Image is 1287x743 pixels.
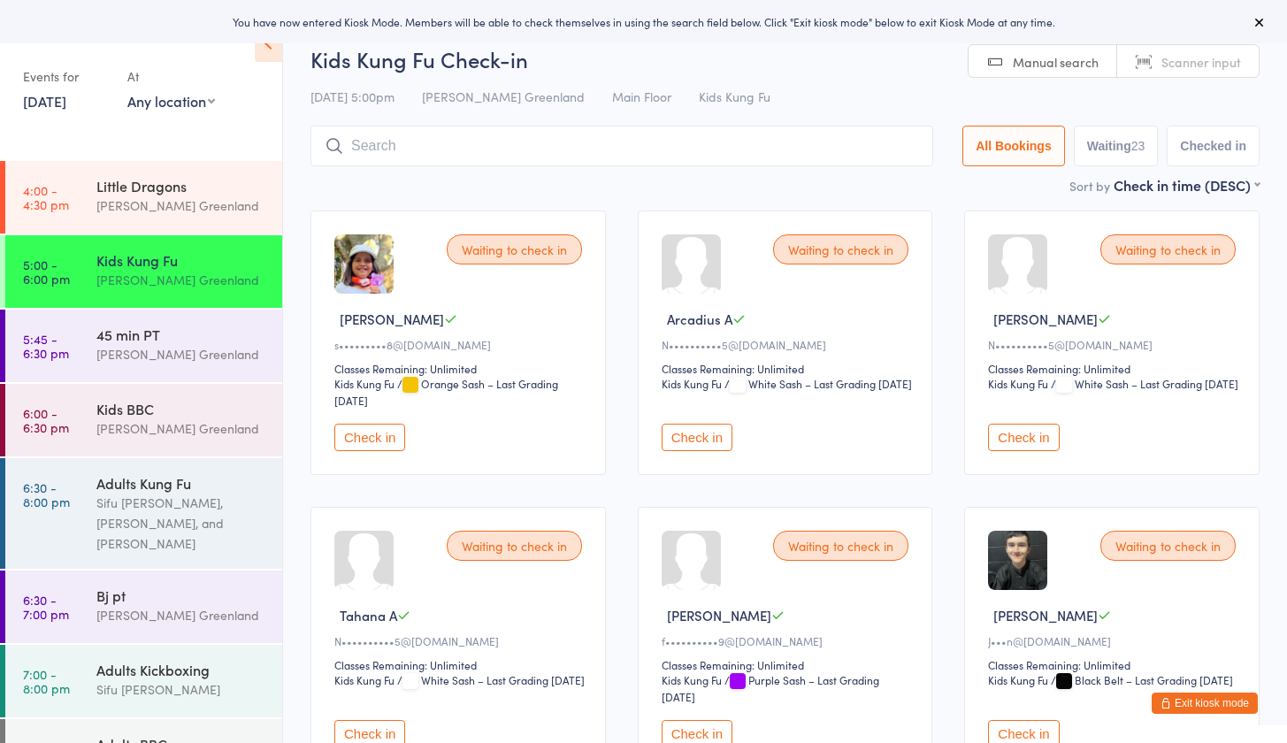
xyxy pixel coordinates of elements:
[23,62,110,91] div: Events for
[988,531,1047,590] img: image1724456396.png
[993,310,1098,328] span: [PERSON_NAME]
[96,195,267,216] div: [PERSON_NAME] Greenland
[988,657,1241,672] div: Classes Remaining: Unlimited
[1100,531,1236,561] div: Waiting to check in
[962,126,1065,166] button: All Bookings
[334,337,587,352] div: s•••••••••8@[DOMAIN_NAME]
[988,361,1241,376] div: Classes Remaining: Unlimited
[773,234,908,264] div: Waiting to check in
[96,679,267,700] div: Sifu [PERSON_NAME]
[23,480,70,509] time: 6:30 - 8:00 pm
[23,593,69,621] time: 6:30 - 7:00 pm
[96,473,267,493] div: Adults Kung Fu
[1152,693,1258,714] button: Exit kiosk mode
[988,337,1241,352] div: N••••••••••5@[DOMAIN_NAME]
[96,586,267,605] div: Bj pt
[5,384,282,456] a: 6:00 -6:30 pmKids BBC[PERSON_NAME] Greenland
[96,325,267,344] div: 45 min PT
[23,406,69,434] time: 6:00 - 6:30 pm
[28,14,1259,29] div: You have now entered Kiosk Mode. Members will be able to check themselves in using the search fie...
[1051,376,1238,391] span: / White Sash – Last Grading [DATE]
[1131,139,1145,153] div: 23
[397,672,585,687] span: / White Sash – Last Grading [DATE]
[662,424,732,451] button: Check in
[662,672,722,687] div: Kids Kung Fu
[310,88,395,105] span: [DATE] 5:00pm
[127,62,215,91] div: At
[699,88,770,105] span: Kids Kung Fu
[96,399,267,418] div: Kids BBC
[23,332,69,360] time: 5:45 - 6:30 pm
[310,44,1260,73] h2: Kids Kung Fu Check-in
[5,458,282,569] a: 6:30 -8:00 pmAdults Kung FuSifu [PERSON_NAME], [PERSON_NAME], and [PERSON_NAME]
[127,91,215,111] div: Any location
[5,645,282,717] a: 7:00 -8:00 pmAdults KickboxingSifu [PERSON_NAME]
[662,361,915,376] div: Classes Remaining: Unlimited
[96,250,267,270] div: Kids Kung Fu
[96,418,267,439] div: [PERSON_NAME] Greenland
[334,657,587,672] div: Classes Remaining: Unlimited
[23,667,70,695] time: 7:00 - 8:00 pm
[334,424,405,451] button: Check in
[422,88,585,105] span: [PERSON_NAME] Greenland
[96,176,267,195] div: Little Dragons
[667,310,732,328] span: Arcadius A
[724,376,912,391] span: / White Sash – Last Grading [DATE]
[773,531,908,561] div: Waiting to check in
[447,234,582,264] div: Waiting to check in
[662,672,879,704] span: / Purple Sash – Last Grading [DATE]
[1114,175,1260,195] div: Check in time (DESC)
[662,337,915,352] div: N••••••••••5@[DOMAIN_NAME]
[988,672,1048,687] div: Kids Kung Fu
[662,657,915,672] div: Classes Remaining: Unlimited
[662,376,722,391] div: Kids Kung Fu
[96,660,267,679] div: Adults Kickboxing
[1013,53,1099,71] span: Manual search
[96,493,267,554] div: Sifu [PERSON_NAME], [PERSON_NAME], and [PERSON_NAME]
[96,270,267,290] div: [PERSON_NAME] Greenland
[5,310,282,382] a: 5:45 -6:30 pm45 min PT[PERSON_NAME] Greenland
[23,91,66,111] a: [DATE]
[612,88,671,105] span: Main Floor
[1167,126,1260,166] button: Checked in
[5,571,282,643] a: 6:30 -7:00 pmBj pt[PERSON_NAME] Greenland
[447,531,582,561] div: Waiting to check in
[340,310,444,328] span: [PERSON_NAME]
[1074,126,1159,166] button: Waiting23
[988,424,1059,451] button: Check in
[1161,53,1241,71] span: Scanner input
[340,606,397,624] span: Tahana A
[662,633,915,648] div: f••••••••••9@[DOMAIN_NAME]
[5,235,282,308] a: 5:00 -6:00 pmKids Kung Fu[PERSON_NAME] Greenland
[23,257,70,286] time: 5:00 - 6:00 pm
[334,376,558,408] span: / Orange Sash – Last Grading [DATE]
[1069,177,1110,195] label: Sort by
[334,361,587,376] div: Classes Remaining: Unlimited
[334,633,587,648] div: N••••••••••5@[DOMAIN_NAME]
[310,126,933,166] input: Search
[1051,672,1233,687] span: / Black Belt – Last Grading [DATE]
[667,606,771,624] span: [PERSON_NAME]
[334,234,394,294] img: image1726816568.png
[23,183,69,211] time: 4:00 - 4:30 pm
[988,633,1241,648] div: J•••n@[DOMAIN_NAME]
[334,376,395,391] div: Kids Kung Fu
[993,606,1098,624] span: [PERSON_NAME]
[96,605,267,625] div: [PERSON_NAME] Greenland
[1100,234,1236,264] div: Waiting to check in
[988,376,1048,391] div: Kids Kung Fu
[5,161,282,234] a: 4:00 -4:30 pmLittle Dragons[PERSON_NAME] Greenland
[334,672,395,687] div: Kids Kung Fu
[96,344,267,364] div: [PERSON_NAME] Greenland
